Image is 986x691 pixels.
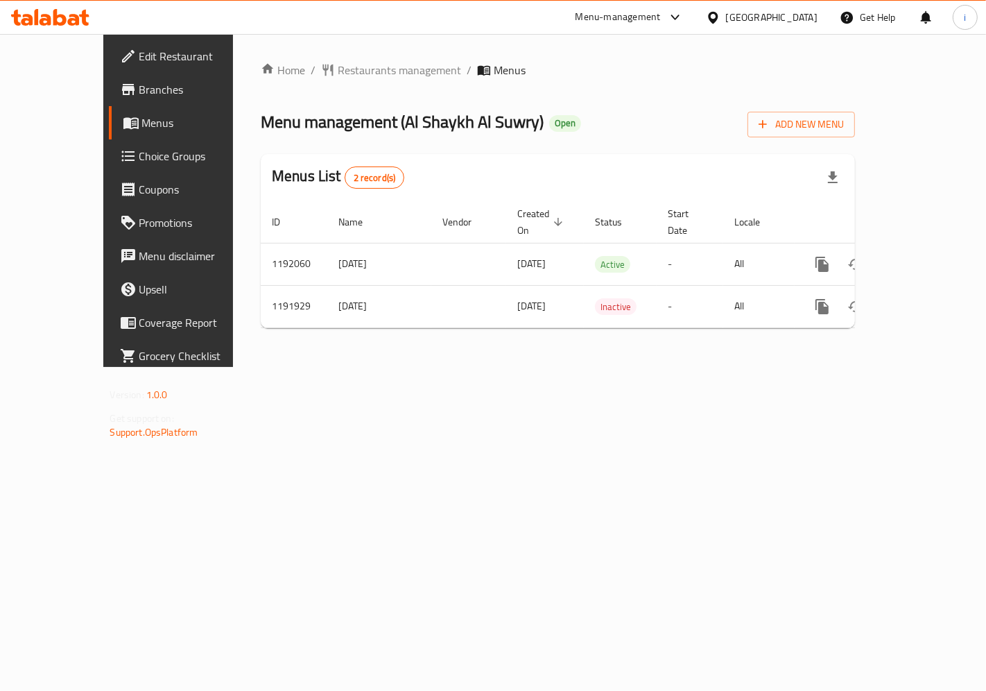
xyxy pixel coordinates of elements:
span: i [964,10,966,25]
a: Menus [109,106,268,139]
span: Inactive [595,299,637,315]
td: [DATE] [327,243,431,285]
span: Menu management ( Al Shaykh Al Suwry ) [261,106,544,137]
span: Choice Groups [139,148,257,164]
td: 1192060 [261,243,327,285]
a: Promotions [109,206,268,239]
span: Menu disclaimer [139,248,257,264]
span: Vendor [442,214,490,230]
a: Upsell [109,273,268,306]
span: Created On [517,205,567,239]
a: Menu disclaimer [109,239,268,273]
h2: Menus List [272,166,404,189]
table: enhanced table [261,201,950,328]
li: / [467,62,472,78]
td: - [657,285,723,327]
th: Actions [795,201,950,244]
div: Total records count [345,167,405,189]
div: Export file [816,161,849,194]
td: All [723,285,795,327]
span: Start Date [668,205,707,239]
div: Active [595,256,630,273]
button: Change Status [839,290,872,323]
span: Upsell [139,281,257,298]
td: All [723,243,795,285]
span: Status [595,214,640,230]
a: Home [261,62,305,78]
button: Change Status [839,248,872,281]
span: Menus [142,114,257,131]
div: Inactive [595,298,637,315]
a: Restaurants management [321,62,461,78]
span: Locale [734,214,778,230]
span: Coupons [139,181,257,198]
span: [DATE] [517,297,546,315]
div: [GEOGRAPHIC_DATA] [726,10,818,25]
td: 1191929 [261,285,327,327]
a: Choice Groups [109,139,268,173]
span: Active [595,257,630,273]
span: Grocery Checklist [139,348,257,364]
span: Version: [110,386,144,404]
div: Menu-management [576,9,661,26]
span: Menus [494,62,526,78]
span: Edit Restaurant [139,48,257,65]
span: [DATE] [517,255,546,273]
span: Name [338,214,381,230]
span: 1.0.0 [146,386,168,404]
td: - [657,243,723,285]
a: Edit Restaurant [109,40,268,73]
button: more [806,290,839,323]
span: Coverage Report [139,314,257,331]
span: Branches [139,81,257,98]
li: / [311,62,315,78]
div: Open [549,115,581,132]
a: Branches [109,73,268,106]
button: more [806,248,839,281]
span: Restaurants management [338,62,461,78]
a: Support.OpsPlatform [110,423,198,441]
span: Promotions [139,214,257,231]
a: Coverage Report [109,306,268,339]
a: Grocery Checklist [109,339,268,373]
td: [DATE] [327,285,431,327]
span: Add New Menu [759,116,844,133]
nav: breadcrumb [261,62,855,78]
span: 2 record(s) [345,171,404,185]
button: Add New Menu [747,112,855,137]
span: ID [272,214,298,230]
a: Coupons [109,173,268,206]
span: Get support on: [110,409,174,427]
span: Open [549,117,581,129]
